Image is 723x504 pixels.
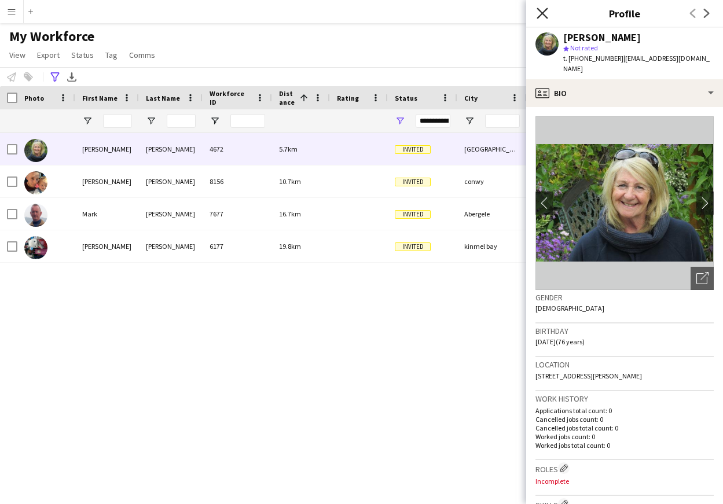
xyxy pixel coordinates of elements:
[535,424,714,432] p: Cancelled jobs total count: 0
[82,116,93,126] button: Open Filter Menu
[139,198,203,230] div: [PERSON_NAME]
[464,116,475,126] button: Open Filter Menu
[24,171,47,194] img: daniel garner
[71,50,94,60] span: Status
[395,145,431,154] span: Invited
[24,204,47,227] img: Mark Kelly
[526,79,723,107] div: Bio
[48,70,62,84] app-action-btn: Advanced filters
[395,210,431,219] span: Invited
[457,165,527,197] div: conwy
[103,114,132,128] input: First Name Filter Input
[105,50,118,60] span: Tag
[395,178,431,186] span: Invited
[535,406,714,415] p: Applications total count: 0
[167,114,196,128] input: Last Name Filter Input
[210,116,220,126] button: Open Filter Menu
[75,230,139,262] div: [PERSON_NAME]
[9,28,94,45] span: My Workforce
[535,326,714,336] h3: Birthday
[101,47,122,62] a: Tag
[139,133,203,165] div: [PERSON_NAME]
[535,462,714,474] h3: Roles
[535,337,585,346] span: [DATE] (76 years)
[32,47,64,62] a: Export
[203,198,272,230] div: 7677
[75,198,139,230] div: Mark
[203,165,272,197] div: 8156
[485,114,520,128] input: City Filter Input
[535,304,604,312] span: [DEMOGRAPHIC_DATA]
[129,50,155,60] span: Comms
[75,165,139,197] div: [PERSON_NAME]
[82,94,118,102] span: First Name
[535,393,714,404] h3: Work history
[146,116,156,126] button: Open Filter Menu
[230,114,265,128] input: Workforce ID Filter Input
[279,177,301,186] span: 10.7km
[65,70,79,84] app-action-btn: Export XLSX
[24,94,44,102] span: Photo
[535,477,714,485] p: Incomplete
[75,133,139,165] div: [PERSON_NAME]
[279,209,301,218] span: 16.7km
[563,54,710,73] span: | [EMAIL_ADDRESS][DOMAIN_NAME]
[146,94,180,102] span: Last Name
[535,116,714,290] img: Crew avatar or photo
[139,165,203,197] div: [PERSON_NAME]
[563,32,641,43] div: [PERSON_NAME]
[279,242,301,251] span: 19.8km
[139,230,203,262] div: [PERSON_NAME]
[535,359,714,370] h3: Location
[464,94,478,102] span: City
[337,94,359,102] span: Rating
[24,139,47,162] img: Barbara Limacher
[210,89,251,106] span: Workforce ID
[9,50,25,60] span: View
[203,133,272,165] div: 4672
[535,432,714,441] p: Worked jobs count: 0
[570,43,598,52] span: Not rated
[457,198,527,230] div: Abergele
[535,441,714,450] p: Worked jobs total count: 0
[535,292,714,303] h3: Gender
[395,242,431,251] span: Invited
[67,47,98,62] a: Status
[203,230,272,262] div: 6177
[535,371,642,380] span: [STREET_ADDRESS][PERSON_NAME]
[526,6,723,21] h3: Profile
[691,267,714,290] div: Open photos pop-in
[24,236,47,259] img: Tony Parry
[535,415,714,424] p: Cancelled jobs count: 0
[5,47,30,62] a: View
[37,50,60,60] span: Export
[457,133,527,165] div: [GEOGRAPHIC_DATA]
[395,94,417,102] span: Status
[279,145,298,153] span: 5.7km
[563,54,623,62] span: t. [PHONE_NUMBER]
[457,230,527,262] div: kinmel bay
[124,47,160,62] a: Comms
[279,89,295,106] span: Distance
[395,116,405,126] button: Open Filter Menu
